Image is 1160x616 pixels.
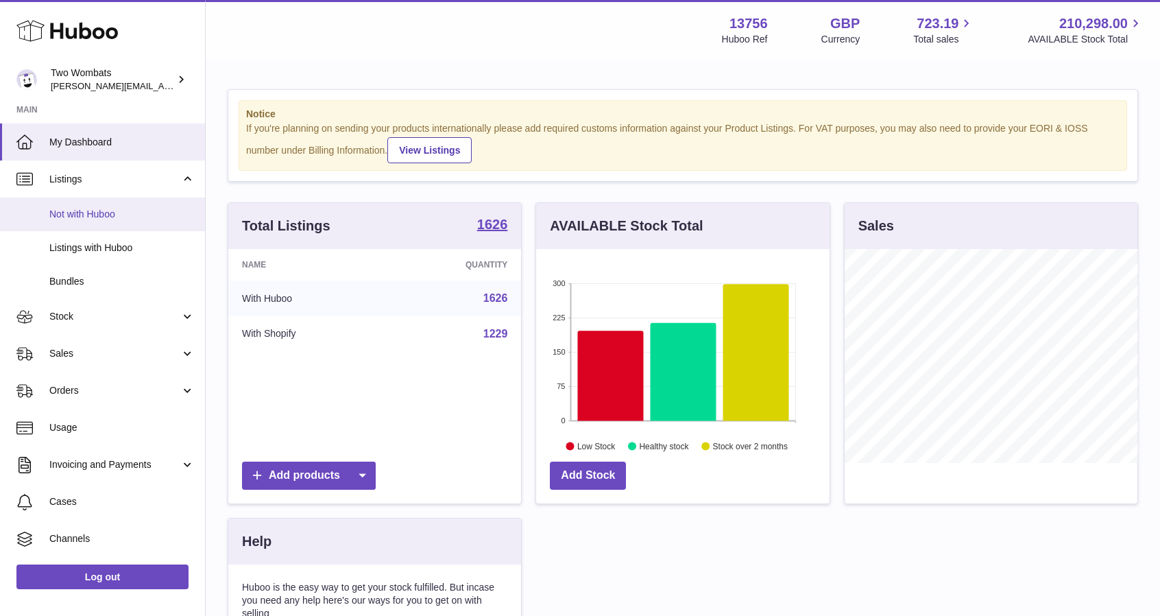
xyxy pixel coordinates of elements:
th: Name [228,249,386,281]
text: Healthy stock [640,441,690,451]
a: 210,298.00 AVAILABLE Stock Total [1028,14,1144,46]
a: 723.19 Total sales [913,14,974,46]
span: AVAILABLE Stock Total [1028,33,1144,46]
span: 723.19 [917,14,958,33]
span: Usage [49,421,195,434]
h3: Sales [858,217,894,235]
text: 300 [553,279,565,287]
span: My Dashboard [49,136,195,149]
text: Stock over 2 months [713,441,788,451]
img: adam.randall@twowombats.com [16,69,37,90]
span: Channels [49,532,195,545]
span: Orders [49,384,180,397]
span: Stock [49,310,180,323]
th: Quantity [386,249,521,281]
span: [PERSON_NAME][EMAIL_ADDRESS][PERSON_NAME][DOMAIN_NAME] [51,80,348,91]
span: Bundles [49,275,195,288]
strong: 13756 [729,14,768,33]
span: Cases [49,495,195,508]
span: Not with Huboo [49,208,195,221]
div: If you're planning on sending your products internationally please add required customs informati... [246,122,1120,163]
text: 0 [561,416,566,425]
h3: Total Listings [242,217,330,235]
text: 150 [553,348,565,356]
div: Currency [821,33,860,46]
span: Sales [49,347,180,360]
a: 1229 [483,328,508,340]
span: Listings with Huboo [49,241,195,254]
td: With Huboo [228,281,386,316]
a: 1626 [483,292,508,304]
text: 225 [553,313,565,322]
strong: 1626 [477,217,508,231]
a: Add Stock [550,462,626,490]
a: Log out [16,565,189,589]
text: 75 [557,382,566,390]
div: Huboo Ref [722,33,768,46]
h3: Help [242,532,271,551]
strong: Notice [246,108,1120,121]
a: 1626 [477,217,508,234]
span: Listings [49,173,180,186]
a: View Listings [387,137,472,163]
td: With Shopify [228,316,386,352]
text: Low Stock [577,441,616,451]
div: Two Wombats [51,67,174,93]
span: Total sales [913,33,974,46]
span: 210,298.00 [1059,14,1128,33]
a: Add products [242,462,376,490]
strong: GBP [830,14,860,33]
h3: AVAILABLE Stock Total [550,217,703,235]
span: Invoicing and Payments [49,458,180,471]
